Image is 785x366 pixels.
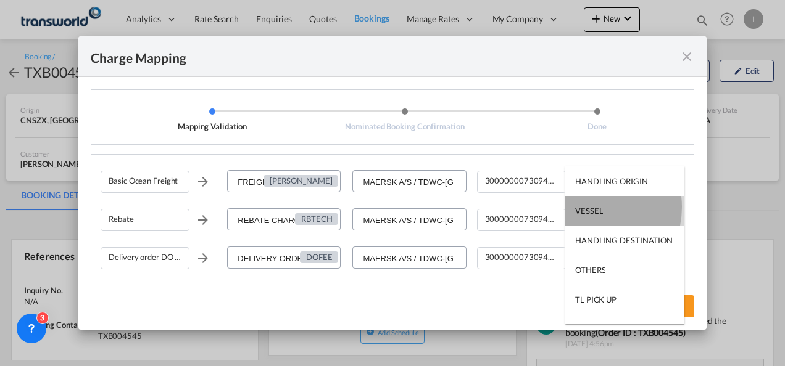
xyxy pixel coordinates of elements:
div: OTHERS [575,264,605,275]
div: HANDLING DESTINATION [575,235,673,246]
div: TL PICK UP [575,294,617,305]
body: Editor, editor2 [12,12,214,25]
div: VESSEL [575,205,603,216]
div: CUSTOMS ORIGIN [575,323,642,335]
div: HANDLING ORIGIN [575,176,648,187]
